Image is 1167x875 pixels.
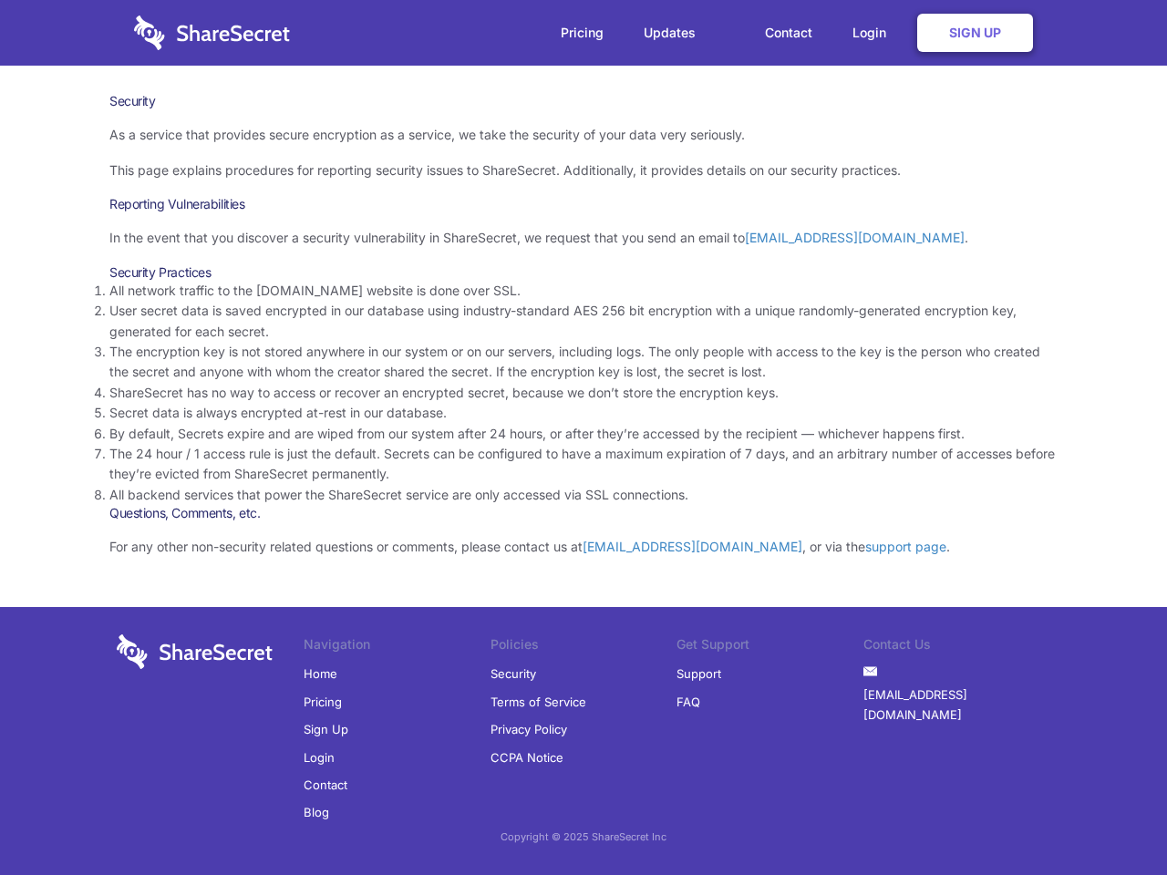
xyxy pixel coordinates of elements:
[109,196,1058,212] h3: Reporting Vulnerabilities
[109,228,1058,248] p: In the event that you discover a security vulnerability in ShareSecret, we request that you send ...
[109,264,1058,281] h3: Security Practices
[109,93,1058,109] h1: Security
[109,444,1058,485] li: The 24 hour / 1 access rule is just the default. Secrets can be configured to have a maximum expi...
[676,634,863,660] li: Get Support
[747,5,831,61] a: Contact
[745,230,965,245] a: [EMAIL_ADDRESS][DOMAIN_NAME]
[491,688,586,715] a: Terms of Service
[109,125,1058,145] p: As a service that provides secure encryption as a service, we take the security of your data very...
[109,424,1058,444] li: By default, Secrets expire and are wiped from our system after 24 hours, or after they’re accesse...
[865,539,946,554] a: support page
[117,634,273,669] img: logo-wordmark-white-trans-d4663122ce5f474addd5e946df7df03e33cb6a1c49d2221995e7729f52c070b2.svg
[304,771,347,798] a: Contact
[491,744,563,771] a: CCPA Notice
[491,715,567,743] a: Privacy Policy
[304,744,335,771] a: Login
[134,15,290,50] img: logo-wordmark-white-trans-d4663122ce5f474addd5e946df7df03e33cb6a1c49d2221995e7729f52c070b2.svg
[676,660,721,687] a: Support
[109,537,1058,557] p: For any other non-security related questions or comments, please contact us at , or via the .
[304,798,329,826] a: Blog
[109,160,1058,180] p: This page explains procedures for reporting security issues to ShareSecret. Additionally, it prov...
[542,5,622,61] a: Pricing
[109,485,1058,505] li: All backend services that power the ShareSecret service are only accessed via SSL connections.
[304,660,337,687] a: Home
[109,301,1058,342] li: User secret data is saved encrypted in our database using industry-standard AES 256 bit encryptio...
[583,539,802,554] a: [EMAIL_ADDRESS][DOMAIN_NAME]
[491,634,677,660] li: Policies
[834,5,914,61] a: Login
[109,383,1058,403] li: ShareSecret has no way to access or recover an encrypted secret, because we don’t store the encry...
[109,281,1058,301] li: All network traffic to the [DOMAIN_NAME] website is done over SSL.
[676,688,700,715] a: FAQ
[304,688,342,715] a: Pricing
[304,634,491,660] li: Navigation
[109,342,1058,383] li: The encryption key is not stored anywhere in our system or on our servers, including logs. The on...
[863,681,1050,729] a: [EMAIL_ADDRESS][DOMAIN_NAME]
[304,715,348,743] a: Sign Up
[491,660,536,687] a: Security
[109,403,1058,423] li: Secret data is always encrypted at-rest in our database.
[863,634,1050,660] li: Contact Us
[109,505,1058,521] h3: Questions, Comments, etc.
[917,14,1033,52] a: Sign Up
